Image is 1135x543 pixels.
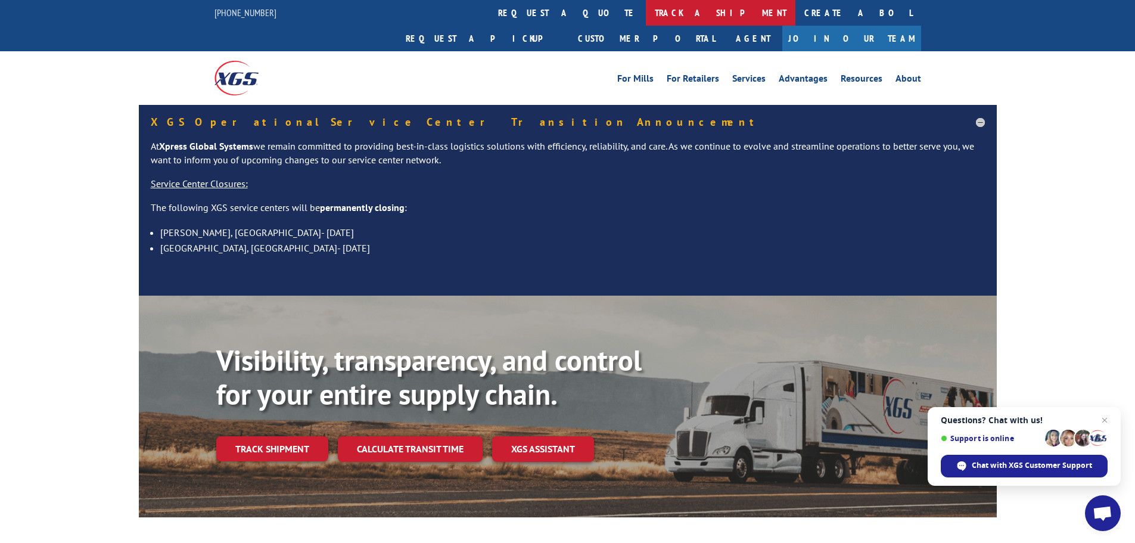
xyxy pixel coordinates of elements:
[895,74,921,87] a: About
[1085,495,1121,531] a: Open chat
[160,240,985,256] li: [GEOGRAPHIC_DATA], [GEOGRAPHIC_DATA]- [DATE]
[724,26,782,51] a: Agent
[216,342,642,413] b: Visibility, transparency, and control for your entire supply chain.
[151,117,985,128] h5: XGS Operational Service Center Transition Announcement
[151,139,985,178] p: At we remain committed to providing best-in-class logistics solutions with efficiency, reliabilit...
[214,7,276,18] a: [PHONE_NUMBER]
[338,436,483,462] a: Calculate transit time
[160,225,985,240] li: [PERSON_NAME], [GEOGRAPHIC_DATA]- [DATE]
[841,74,882,87] a: Resources
[941,455,1108,477] span: Chat with XGS Customer Support
[667,74,719,87] a: For Retailers
[779,74,828,87] a: Advantages
[782,26,921,51] a: Join Our Team
[397,26,569,51] a: Request a pickup
[151,178,248,190] u: Service Center Closures:
[941,415,1108,425] span: Questions? Chat with us!
[159,140,253,152] strong: Xpress Global Systems
[972,460,1092,471] span: Chat with XGS Customer Support
[569,26,724,51] a: Customer Portal
[151,201,985,225] p: The following XGS service centers will be :
[941,434,1041,443] span: Support is online
[320,201,405,213] strong: permanently closing
[492,436,594,462] a: XGS ASSISTANT
[732,74,766,87] a: Services
[216,436,328,461] a: Track shipment
[617,74,654,87] a: For Mills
